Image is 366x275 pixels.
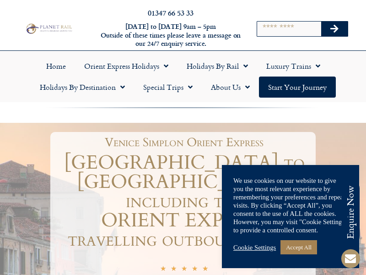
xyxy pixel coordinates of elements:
h6: [DATE] to [DATE] 9am – 5pm Outside of these times please leave a message on our 24/7 enquiry serv... [100,22,242,48]
i: ★ [192,265,198,274]
a: Luxury Trains [257,55,329,77]
a: About Us [202,77,259,98]
a: Accept All [280,240,317,254]
div: We use cookies on our website to give you the most relevant experience by remembering your prefer... [233,176,348,234]
h1: Venice Simplon Orient Express [57,137,311,148]
a: 01347 66 53 33 [148,7,194,18]
a: Home [37,55,75,77]
i: ★ [202,265,208,274]
a: Cookie Settings [233,243,276,252]
i: ★ [160,265,166,274]
nav: Menu [5,55,361,98]
a: Orient Express Holidays [75,55,178,77]
a: Holidays by Rail [178,55,257,77]
i: ★ [181,265,187,274]
a: Special Trips [134,77,202,98]
i: ★ [171,265,177,274]
button: Search [321,22,348,36]
div: 5/5 [160,264,208,274]
a: Holidays by Destination [31,77,134,98]
img: Planet Rail Train Holidays Logo [24,22,73,34]
a: Start your Journey [259,77,336,98]
h1: [GEOGRAPHIC_DATA] to [GEOGRAPHIC_DATA] including the ORIENT EXPRESS travelling outbound by air [53,153,316,249]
